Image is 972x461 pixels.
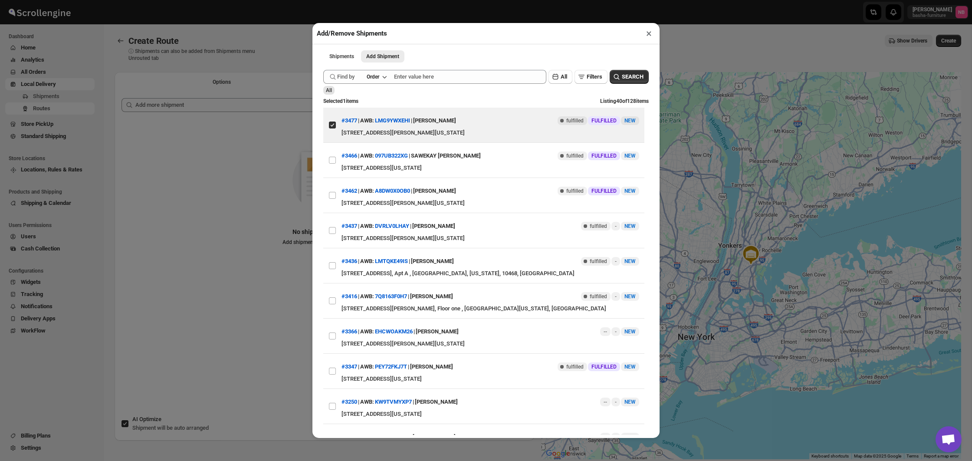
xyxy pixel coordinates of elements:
[624,293,636,300] span: NEW
[360,327,374,336] span: AWB:
[375,363,407,370] button: PEY72FKJ7T
[360,292,374,301] span: AWB:
[575,70,607,84] button: Filters
[337,72,355,81] span: Find by
[360,362,374,371] span: AWB:
[342,223,357,229] button: #3437
[412,218,455,234] div: [PERSON_NAME]
[375,434,410,440] button: UGOLZD70Q4
[342,113,456,128] div: | |
[360,222,374,230] span: AWB:
[624,153,636,159] span: NEW
[342,375,639,383] div: [STREET_ADDRESS][US_STATE]
[342,188,357,194] button: #3462
[342,199,639,207] div: [STREET_ADDRESS][PERSON_NAME][US_STATE]
[342,304,639,313] div: [STREET_ADDRESS][PERSON_NAME], Floor one , [GEOGRAPHIC_DATA][US_STATE], [GEOGRAPHIC_DATA]
[342,254,454,269] div: | |
[323,98,358,104] span: Selected 1 items
[410,289,453,304] div: [PERSON_NAME]
[615,223,617,230] span: -
[342,234,639,243] div: [STREET_ADDRESS][PERSON_NAME][US_STATE]
[590,258,607,265] span: fulfilled
[416,324,459,339] div: [PERSON_NAME]
[375,328,413,335] button: EHCWOAKM26
[561,73,567,80] span: All
[375,152,408,159] button: 097UB322XG
[411,148,481,164] div: SAWEKAY [PERSON_NAME]
[548,70,572,84] button: All
[566,363,584,370] span: fulfilled
[360,398,374,406] span: AWB:
[342,148,481,164] div: | |
[413,429,456,445] div: [PERSON_NAME]
[375,117,410,124] button: LMG9YWXEHI
[604,434,607,441] span: --
[624,364,636,370] span: NEW
[360,116,374,125] span: AWB:
[342,398,357,405] button: #3250
[410,359,453,375] div: [PERSON_NAME]
[624,223,636,229] span: NEW
[375,188,410,194] button: A8DW0X0OB0
[591,117,617,124] span: FULFILLED
[615,434,617,441] span: -
[342,410,639,418] div: [STREET_ADDRESS][US_STATE]
[375,258,408,264] button: LMTQKE49IS
[342,434,357,440] button: #3199
[360,151,374,160] span: AWB:
[342,394,458,410] div: | |
[411,254,454,269] div: [PERSON_NAME]
[604,398,607,405] span: --
[590,293,607,300] span: fulfilled
[342,269,639,278] div: [STREET_ADDRESS], Apt A , [GEOGRAPHIC_DATA], [US_STATE], 10468, [GEOGRAPHIC_DATA]
[415,394,458,410] div: [PERSON_NAME]
[643,27,655,40] button: ×
[342,429,456,445] div: | |
[342,328,357,335] button: #3366
[342,293,357,300] button: #3416
[342,258,357,264] button: #3436
[566,188,584,194] span: fulfilled
[342,339,639,348] div: [STREET_ADDRESS][PERSON_NAME][US_STATE]
[342,183,456,199] div: | |
[615,293,617,300] span: -
[566,117,584,124] span: fulfilled
[615,258,617,265] span: -
[624,188,636,194] span: NEW
[615,328,617,335] span: -
[342,164,639,172] div: [STREET_ADDRESS][US_STATE]
[342,289,453,304] div: | |
[394,70,546,84] input: Enter value here
[317,29,387,38] h2: Add/Remove Shipments
[342,359,453,375] div: | |
[587,73,602,80] span: Filters
[326,87,332,93] span: All
[624,258,636,264] span: NEW
[342,324,459,339] div: | |
[342,363,357,370] button: #3347
[342,117,357,124] button: #3477
[342,128,639,137] div: [STREET_ADDRESS][PERSON_NAME][US_STATE]
[360,257,374,266] span: AWB:
[615,398,617,405] span: -
[566,152,584,159] span: fulfilled
[624,434,636,440] span: NEW
[342,218,455,234] div: | |
[610,70,649,84] button: SEARCH
[375,398,412,405] button: KW9TVMYXP7
[329,53,354,60] span: Shipments
[342,152,357,159] button: #3466
[624,118,636,124] span: NEW
[624,399,636,405] span: NEW
[624,329,636,335] span: NEW
[361,71,391,83] button: Order
[360,433,374,441] span: AWB:
[360,187,374,195] span: AWB:
[600,98,649,104] span: Listing 40 of 128 items
[591,188,617,194] span: FULFILLED
[413,113,456,128] div: [PERSON_NAME]
[413,183,456,199] div: [PERSON_NAME]
[115,91,535,392] div: Selected Shipments
[591,152,617,159] span: FULFILLED
[375,293,407,300] button: 7Q8163F0H7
